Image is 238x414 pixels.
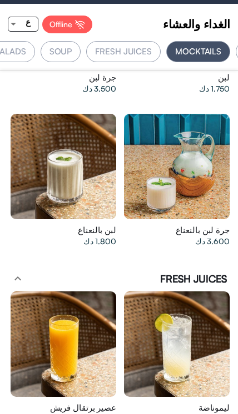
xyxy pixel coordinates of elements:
[83,236,116,247] span: 1.800 دك
[86,41,161,62] div: FRESH JUICES
[195,236,230,247] span: 3.600 دك
[160,272,227,286] span: FRESH JUICES
[218,72,230,83] span: لبن
[11,272,24,285] mat-icon: expand_less
[26,17,31,27] span: ع
[89,72,116,83] span: جرة لبن
[75,20,85,29] img: Offline%20Icon.svg
[50,402,116,413] span: عصير برتقال فريش
[41,41,81,62] div: SOUP
[42,16,92,33] div: Offline
[78,225,116,236] span: لبن بالنعناع
[166,41,230,62] div: MOCKTAILS
[82,83,116,94] span: 3.500 دك
[199,83,230,94] span: 1.750 دك
[199,402,230,413] span: ليموناضة
[176,225,230,236] span: جرة لبن بالنعناع
[163,16,230,32] span: الغداء والعشاء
